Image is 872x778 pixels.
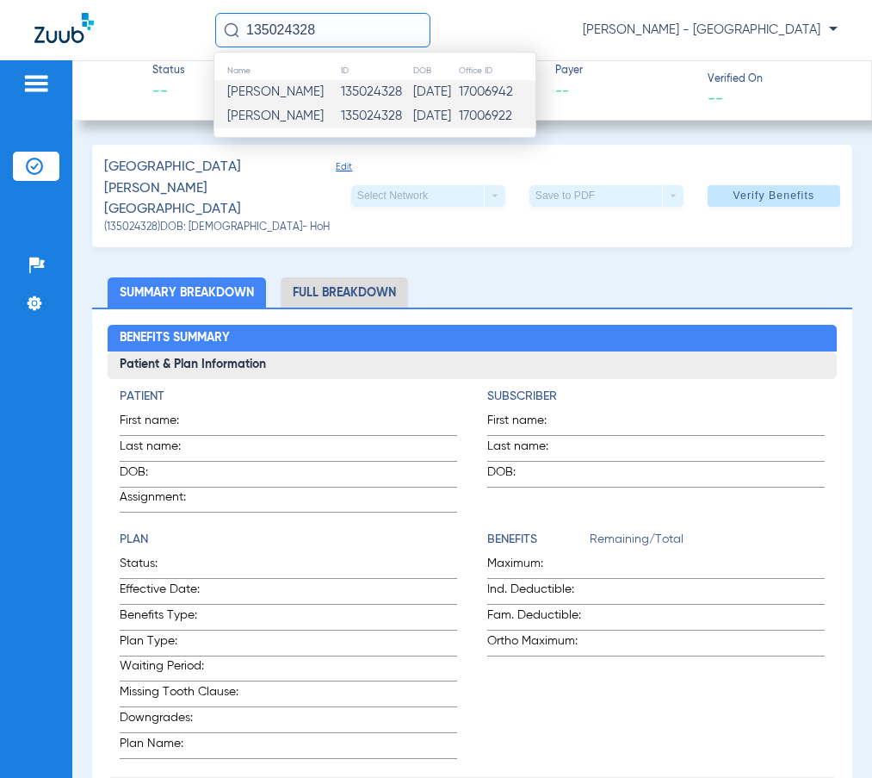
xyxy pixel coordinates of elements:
span: Status [152,64,185,79]
span: Ind. Deductible: [487,581,590,604]
th: ID [340,61,412,80]
span: [PERSON_NAME] [227,85,324,98]
td: [DATE] [412,104,458,128]
img: Search Icon [224,22,239,38]
img: hamburger-icon [22,73,50,94]
span: -- [708,89,723,107]
span: Maximum: [487,555,590,578]
td: 17006942 [458,80,535,104]
td: 135024328 [340,104,412,128]
span: [GEOGRAPHIC_DATA][PERSON_NAME][GEOGRAPHIC_DATA] [104,157,315,221]
input: Search for patients [215,13,430,47]
span: Last name: [487,438,572,461]
th: Name [214,61,340,80]
th: DOB [412,61,458,80]
span: (135024328) DOB: [DEMOGRAPHIC_DATA] - HoH [104,221,330,236]
button: Verify Benefits [708,185,840,208]
span: Plan Name: [120,735,246,758]
span: First name: [487,412,572,435]
h4: Plan [120,531,457,549]
span: Ortho Maximum: [487,632,590,656]
span: [PERSON_NAME] [227,109,324,122]
h4: Subscriber [487,388,825,406]
td: 135024328 [340,80,412,104]
span: Verified On [708,72,844,88]
img: Zuub Logo [34,13,94,43]
li: Summary Breakdown [108,277,266,308]
span: Payer [555,64,692,79]
span: -- [152,81,185,103]
span: -- [555,81,692,103]
td: [DATE] [412,80,458,104]
span: Waiting Period: [120,657,246,681]
h4: Benefits [487,531,590,549]
h4: Patient [120,388,457,406]
span: Missing Tooth Clause: [120,683,246,706]
span: Edit [336,161,351,220]
h2: Benefits Summary [108,325,838,352]
h3: Patient & Plan Information [108,352,838,379]
span: DOB: [120,464,204,487]
li: Full Breakdown [281,277,408,308]
span: Verify Benefits [733,189,814,202]
span: Effective Date: [120,581,246,604]
span: Status: [120,555,246,578]
span: Benefits Type: [120,607,246,630]
td: 17006922 [458,104,535,128]
span: Fam. Deductible: [487,607,590,630]
span: Assignment: [120,489,204,512]
span: Last name: [120,438,204,461]
app-breakdown-title: Benefits [487,531,590,555]
span: Remaining/Total [590,531,825,555]
span: [PERSON_NAME] - [GEOGRAPHIC_DATA] [583,22,838,39]
span: Plan Type: [120,632,246,656]
span: Downgrades: [120,709,246,732]
span: First name: [120,412,204,435]
span: DOB: [487,464,572,487]
th: Office ID [458,61,535,80]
